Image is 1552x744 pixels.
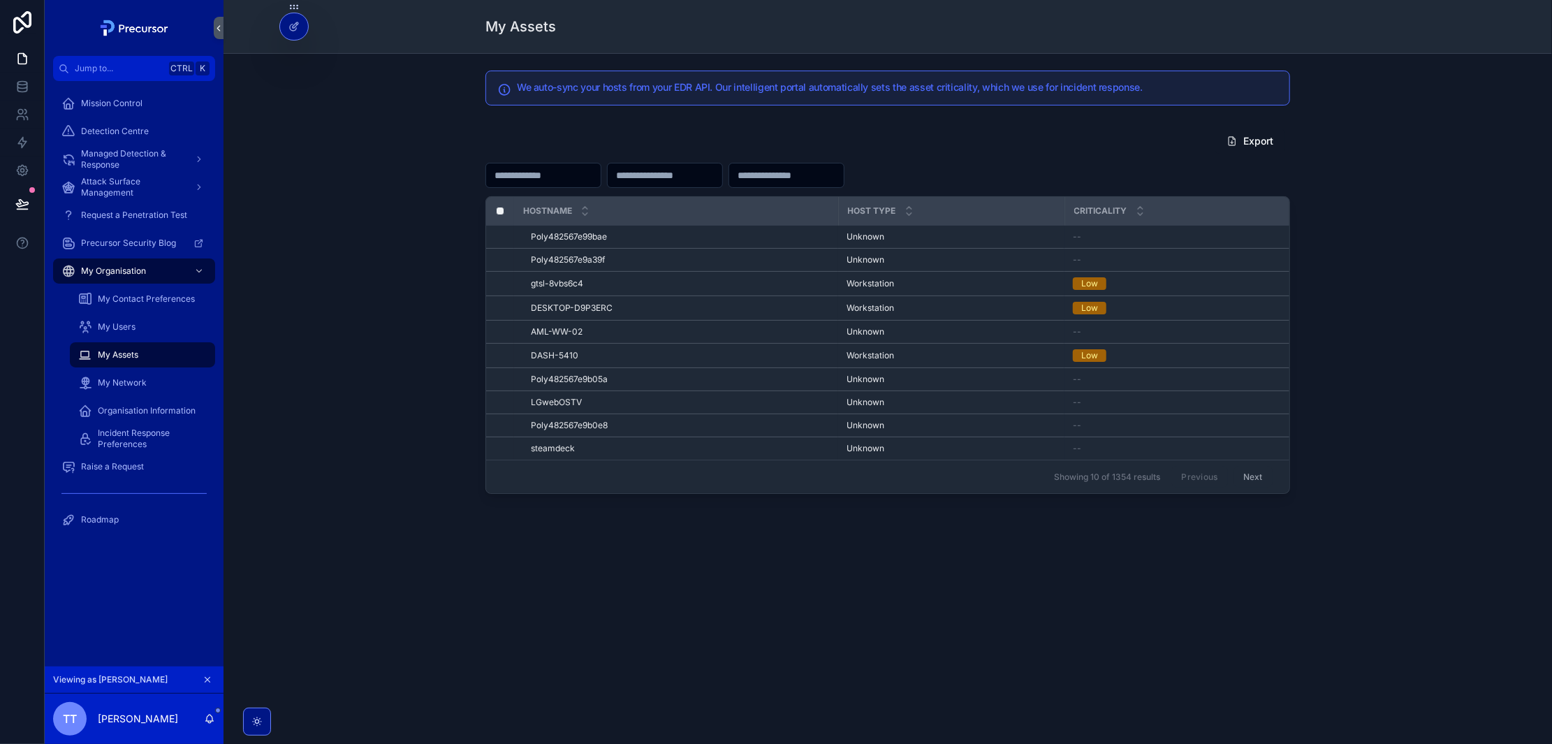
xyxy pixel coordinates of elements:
a: LGwebOSTV [531,397,830,408]
a: Workstation [847,278,1056,289]
a: Workstation [847,350,1056,361]
span: Unknown [847,397,884,408]
span: Poly482567e9a39f [531,254,605,265]
span: Managed Detection & Response [81,148,183,170]
a: My Organisation [53,258,215,284]
span: My Users [98,321,136,333]
span: AML-WW-02 [531,326,583,337]
span: Unknown [847,254,884,265]
a: Poly482567e99bae [531,231,830,242]
span: -- [1073,231,1081,242]
span: My Assets [98,349,138,360]
a: My Network [70,370,215,395]
span: My Organisation [81,265,146,277]
a: Raise a Request [53,454,215,479]
span: K [197,63,208,74]
span: Showing 10 of 1354 results [1054,472,1160,483]
span: -- [1073,443,1081,454]
span: -- [1073,254,1081,265]
a: Mission Control [53,91,215,116]
span: Poly482567e9b0e8 [531,420,608,431]
span: -- [1073,326,1081,337]
button: Export [1215,129,1284,154]
a: Managed Detection & Response [53,147,215,172]
a: My Assets [70,342,215,367]
span: Ctrl [169,61,194,75]
span: Workstation [847,278,894,289]
a: My Contact Preferences [70,286,215,312]
a: DASH-5410 [531,350,830,361]
span: Unknown [847,420,884,431]
span: Organisation Information [98,405,196,416]
a: -- [1073,420,1308,431]
span: Poly482567e9b05a [531,374,608,385]
span: Workstation [847,302,894,314]
span: DESKTOP-D9P3ERC [531,302,613,314]
span: TT [63,710,77,727]
a: Detection Centre [53,119,215,144]
span: Incident Response Preferences [98,428,201,450]
a: -- [1073,374,1308,385]
span: LGwebOSTV [531,397,582,408]
span: Criticality [1074,205,1127,217]
img: App logo [96,17,173,39]
button: Jump to...CtrlK [53,56,215,81]
h5: We auto-sync your hosts from your EDR API. Our intelligent portal automatically sets the asset cr... [517,82,1278,92]
a: DESKTOP-D9P3ERC [531,302,830,314]
a: Unknown [847,443,1056,454]
span: -- [1073,397,1081,408]
span: Poly482567e99bae [531,231,607,242]
a: Poly482567e9b0e8 [531,420,830,431]
a: Incident Response Preferences [70,426,215,451]
span: Raise a Request [81,461,144,472]
span: Precursor Security Blog [81,238,176,249]
span: Roadmap [81,514,119,525]
span: Jump to... [75,63,163,74]
a: Unknown [847,397,1056,408]
a: Low [1073,349,1308,362]
a: Unknown [847,231,1056,242]
span: Host Type [848,205,896,217]
span: My Contact Preferences [98,293,195,305]
a: Organisation Information [70,398,215,423]
div: scrollable content [45,81,224,550]
a: Unknown [847,420,1056,431]
a: gtsl-8vbs6c4 [531,278,830,289]
a: Precursor Security Blog [53,231,215,256]
a: AML-WW-02 [531,326,830,337]
span: -- [1073,420,1081,431]
a: Low [1073,302,1308,314]
p: [PERSON_NAME] [98,712,178,726]
a: Attack Surface Management [53,175,215,200]
span: Unknown [847,374,884,385]
a: -- [1073,397,1308,408]
span: Request a Penetration Test [81,210,187,221]
span: Hostname [523,205,572,217]
span: Workstation [847,350,894,361]
div: Low [1081,349,1098,362]
a: Low [1073,277,1308,290]
span: steamdeck [531,443,575,454]
span: My Network [98,377,147,388]
a: Workstation [847,302,1056,314]
a: Poly482567e9b05a [531,374,830,385]
span: -- [1073,374,1081,385]
a: Poly482567e9a39f [531,254,830,265]
div: Low [1081,302,1098,314]
span: Unknown [847,326,884,337]
a: Request a Penetration Test [53,203,215,228]
h1: My Assets [485,17,556,36]
a: -- [1073,443,1308,454]
a: -- [1073,254,1308,265]
a: Unknown [847,374,1056,385]
a: -- [1073,231,1308,242]
span: Mission Control [81,98,142,109]
span: Unknown [847,443,884,454]
a: My Users [70,314,215,340]
span: gtsl-8vbs6c4 [531,278,583,289]
span: DASH-5410 [531,350,578,361]
a: Unknown [847,254,1056,265]
a: steamdeck [531,443,830,454]
span: Attack Surface Management [81,176,183,198]
span: Unknown [847,231,884,242]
